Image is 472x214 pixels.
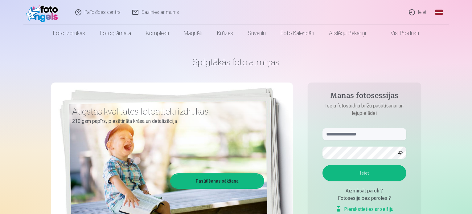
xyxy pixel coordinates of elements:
[316,102,412,117] p: Ieeja fotostudijā bilžu pasūtīšanai un lejupielādei
[322,165,406,181] button: Ieiet
[176,25,210,42] a: Magnēti
[138,25,176,42] a: Komplekti
[273,25,322,42] a: Foto kalendāri
[322,25,373,42] a: Atslēgu piekariņi
[322,187,406,195] div: Aizmirsāt paroli ?
[26,2,61,22] img: /fa1
[240,25,273,42] a: Suvenīri
[46,25,92,42] a: Foto izdrukas
[171,174,263,188] a: Pasūtīšanas sākšana
[335,206,393,213] a: Pierakstieties ar selfiju
[72,117,260,126] p: 210 gsm papīrs, piesātināta krāsa un detalizācija
[322,195,406,202] div: Fotosesija bez paroles ?
[210,25,240,42] a: Krūzes
[373,25,426,42] a: Visi produkti
[72,106,260,117] h3: Augstas kvalitātes fotoattēlu izdrukas
[316,91,412,102] h4: Manas fotosessijas
[51,57,421,68] h1: Spilgtākās foto atmiņas
[92,25,138,42] a: Fotogrāmata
